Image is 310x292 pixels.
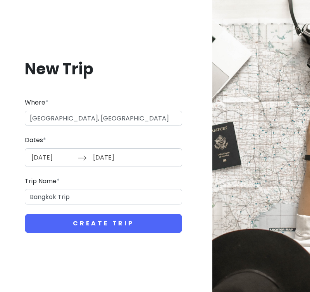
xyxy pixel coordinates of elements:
input: Give it a name [25,189,182,204]
label: Where [25,98,48,108]
input: City (e.g., New York) [25,111,182,126]
button: Create Trip [25,214,182,233]
input: End Date [89,149,139,167]
label: Dates [25,135,46,145]
label: Trip Name [25,176,60,186]
h1: New Trip [25,59,182,79]
input: Start Date [27,149,77,167]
